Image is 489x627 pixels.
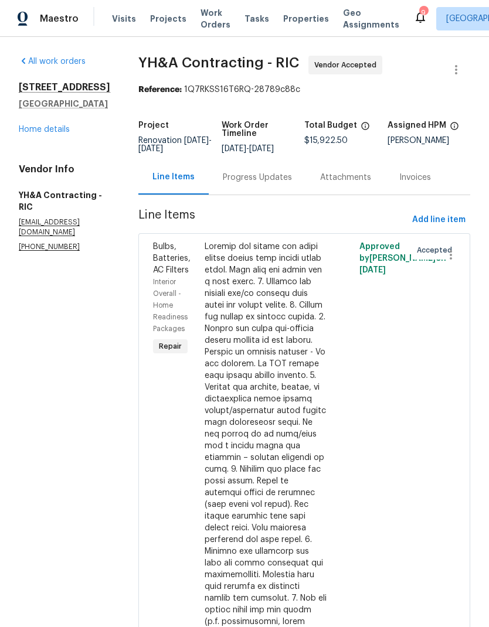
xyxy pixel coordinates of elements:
b: Reference: [138,86,182,94]
span: Repair [154,340,186,352]
h5: Total Budget [304,121,357,130]
span: Bulbs, Batteries, AC Filters [153,243,191,274]
a: All work orders [19,57,86,66]
span: [DATE] [249,145,274,153]
span: Add line item [412,213,466,227]
span: Vendor Accepted [314,59,381,71]
span: - [222,145,274,153]
span: [DATE] [222,145,246,153]
span: Projects [150,13,186,25]
button: Add line item [407,209,470,231]
span: The total cost of line items that have been proposed by Opendoor. This sum includes line items th... [361,121,370,137]
span: Geo Assignments [343,7,399,30]
span: [DATE] [138,145,163,153]
span: Line Items [138,209,407,231]
h5: YH&A Contracting - RIC [19,189,110,213]
span: Visits [112,13,136,25]
div: [PERSON_NAME] [388,137,471,145]
span: Properties [283,13,329,25]
span: Renovation [138,137,212,153]
div: Line Items [152,171,195,183]
div: 1Q7RKSS16T6RQ-28789c88c [138,84,470,96]
span: Approved by [PERSON_NAME] on [359,243,446,274]
span: [DATE] [184,137,209,145]
div: Attachments [320,172,371,183]
h5: Assigned HPM [388,121,446,130]
span: Tasks [244,15,269,23]
span: Interior Overall - Home Readiness Packages [153,278,188,332]
div: Progress Updates [223,172,292,183]
span: Work Orders [201,7,230,30]
a: Home details [19,125,70,134]
span: YH&A Contracting - RIC [138,56,299,70]
span: Maestro [40,13,79,25]
h5: Project [138,121,169,130]
div: Invoices [399,172,431,183]
span: $15,922.50 [304,137,348,145]
h5: Work Order Timeline [222,121,305,138]
h4: Vendor Info [19,163,110,175]
span: Accepted [417,244,457,256]
span: [DATE] [359,266,386,274]
span: - [138,137,212,153]
div: 9 [419,7,427,19]
span: The hpm assigned to this work order. [450,121,459,137]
